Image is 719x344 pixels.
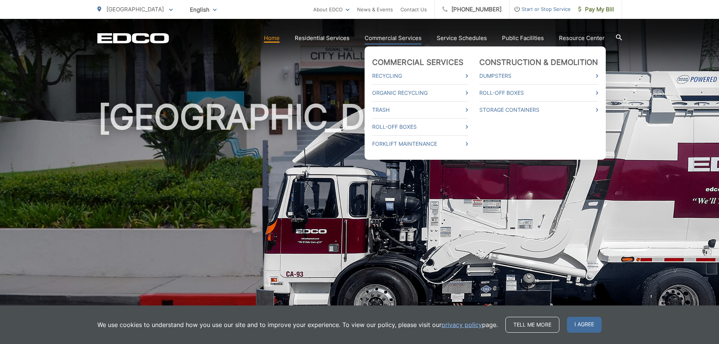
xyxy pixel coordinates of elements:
a: Roll-Off Boxes [479,88,598,97]
a: Tell me more [505,317,559,333]
h1: [GEOGRAPHIC_DATA] [97,98,622,337]
a: Recycling [372,71,468,80]
a: Storage Containers [479,105,598,114]
a: Service Schedules [437,34,487,43]
a: Home [264,34,280,43]
a: Public Facilities [502,34,544,43]
a: Organic Recycling [372,88,468,97]
p: We use cookies to understand how you use our site and to improve your experience. To view our pol... [97,320,498,329]
span: [GEOGRAPHIC_DATA] [106,6,164,13]
a: Commercial Services [365,34,422,43]
a: Commercial Services [372,58,464,67]
span: English [184,3,222,16]
span: I agree [567,317,602,333]
a: News & Events [357,5,393,14]
a: privacy policy [442,320,482,329]
a: Roll-Off Boxes [372,122,468,131]
a: Contact Us [400,5,427,14]
a: Residential Services [295,34,349,43]
a: Trash [372,105,468,114]
a: Forklift Maintenance [372,139,468,148]
a: Construction & Demolition [479,58,598,67]
a: Dumpsters [479,71,598,80]
span: Pay My Bill [578,5,614,14]
a: Resource Center [559,34,605,43]
a: About EDCO [313,5,349,14]
a: EDCD logo. Return to the homepage. [97,33,169,43]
